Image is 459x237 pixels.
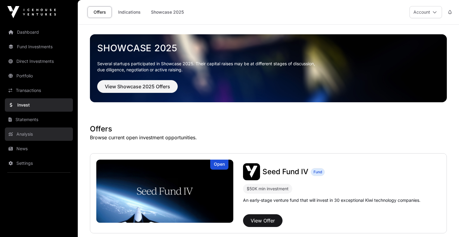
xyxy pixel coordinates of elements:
a: Analysis [5,127,73,141]
p: Browse current open investment opportunities. [90,134,447,141]
a: Fund Investments [5,40,73,53]
img: Icehouse Ventures Logo [7,6,56,18]
a: Transactions [5,84,73,97]
a: Statements [5,113,73,126]
a: View Showcase 2025 Offers [97,86,178,92]
h1: Offers [90,124,447,134]
img: Seed Fund IV [96,160,233,223]
a: Offers [87,6,112,18]
a: Dashboard [5,25,73,39]
p: Several startups participated in Showcase 2025. Their capital raises may be at different stages o... [97,61,440,73]
button: View Offer [243,214,283,227]
span: Seed Fund IV [262,167,308,176]
a: Showcase 2025 [97,42,440,53]
a: Settings [5,157,73,170]
a: Seed Fund IVOpen [96,160,233,223]
div: $50K min investment [247,185,289,192]
a: Showcase 2025 [147,6,188,18]
span: View Showcase 2025 Offers [105,83,170,90]
a: News [5,142,73,155]
p: An early-stage venture fund that will invest in 30 exceptional Kiwi technology companies. [243,197,420,203]
img: Showcase 2025 [90,34,447,102]
div: Open [210,160,228,170]
button: View Showcase 2025 Offers [97,80,178,93]
a: Portfolio [5,69,73,83]
a: Direct Investments [5,55,73,68]
iframe: Chat Widget [429,208,459,237]
span: Fund [313,170,322,174]
button: Account [409,6,442,18]
a: Invest [5,98,73,112]
div: $50K min investment [243,184,292,194]
a: Seed Fund IV [262,167,308,177]
a: Indications [114,6,145,18]
img: Seed Fund IV [243,163,260,180]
